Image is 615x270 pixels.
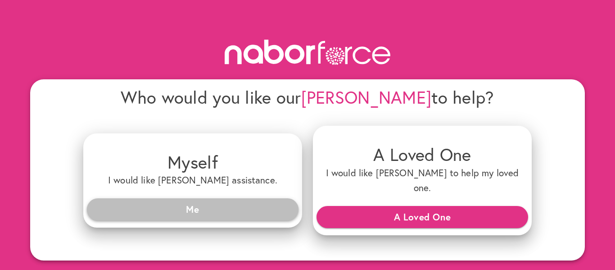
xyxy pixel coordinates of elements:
[324,209,521,225] span: A Loved One
[320,144,525,165] h4: A Loved One
[320,165,525,196] h6: I would like [PERSON_NAME] to help my loved one.
[317,206,528,228] button: A Loved One
[90,173,295,188] h6: I would like [PERSON_NAME] assistance.
[90,151,295,173] h4: Myself
[87,198,298,220] button: Me
[83,87,532,108] h4: Who would you like our to help?
[301,86,432,109] span: [PERSON_NAME]
[94,201,291,217] span: Me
